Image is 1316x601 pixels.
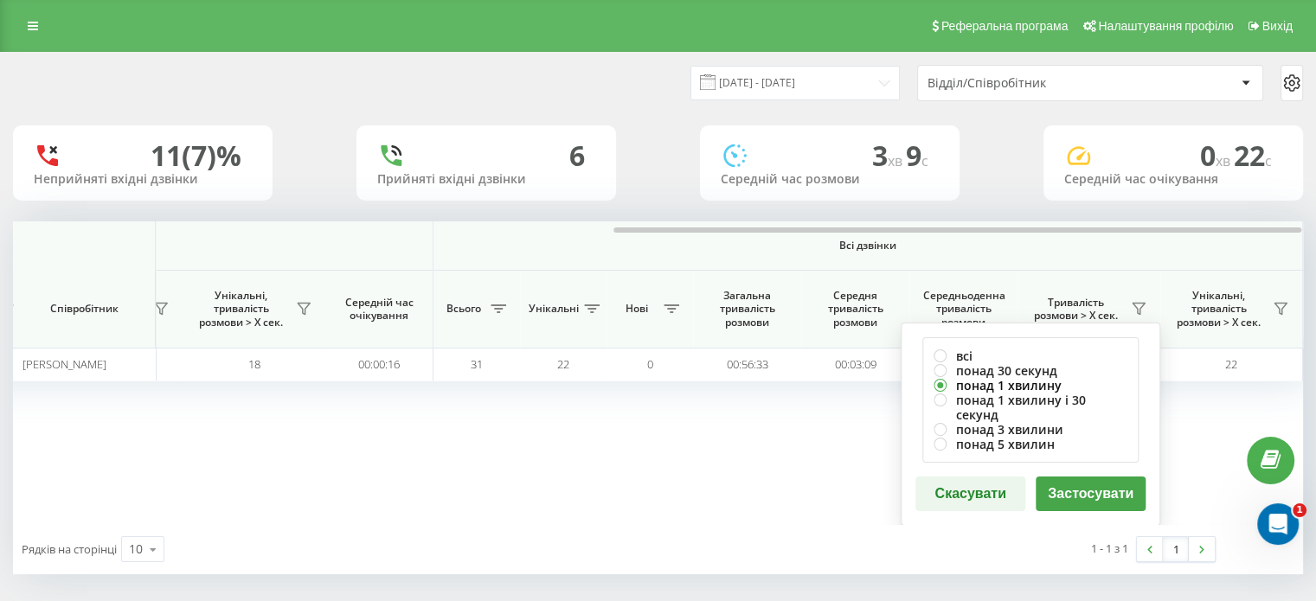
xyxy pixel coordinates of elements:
[906,137,928,174] span: 9
[1169,289,1268,329] span: Унікальні, тривалість розмови > Х сек.
[706,289,788,329] span: Загальна тривалість розмови
[888,151,906,170] span: хв
[801,348,909,381] td: 00:03:09
[934,348,1127,363] label: всі
[814,289,896,329] span: Середня тривалість розмови
[34,172,252,187] div: Неприйняті вхідні дзвінки
[934,422,1127,437] label: понад 3 хвилини
[129,540,143,558] div: 10
[1091,540,1128,557] div: 1 - 1 з 1
[921,151,928,170] span: c
[557,356,569,372] span: 22
[1234,137,1272,174] span: 22
[471,356,483,372] span: 31
[22,356,106,372] span: [PERSON_NAME]
[22,541,117,557] span: Рядків на сторінці
[647,356,653,372] span: 0
[693,348,801,381] td: 00:56:33
[569,139,585,172] div: 6
[338,296,420,323] span: Середній час очікування
[934,437,1127,451] label: понад 5 хвилин
[1293,503,1306,517] span: 1
[1163,537,1189,561] a: 1
[485,239,1251,253] span: Всі дзвінки
[615,302,658,316] span: Нові
[872,137,906,174] span: 3
[1257,503,1299,545] iframe: Intercom live chat
[151,139,241,172] div: 11 (7)%
[915,476,1025,511] button: Скасувати
[1098,19,1233,33] span: Налаштування профілю
[934,378,1127,393] label: понад 1 хвилину
[721,172,939,187] div: Середній час розмови
[1026,296,1126,323] span: Тривалість розмови > Х сек.
[529,302,579,316] span: Унікальні
[1265,151,1272,170] span: c
[191,289,291,329] span: Унікальні, тривалість розмови > Х сек.
[928,76,1134,91] div: Відділ/Співробітник
[28,302,140,316] span: Співробітник
[922,289,1005,329] span: Середньоденна тривалість розмови
[1200,137,1234,174] span: 0
[934,393,1127,422] label: понад 1 хвилину і 30 секунд
[1225,356,1237,372] span: 22
[325,348,433,381] td: 00:00:16
[1216,151,1234,170] span: хв
[1036,476,1146,511] button: Застосувати
[377,172,595,187] div: Прийняті вхідні дзвінки
[248,356,260,372] span: 18
[1262,19,1293,33] span: Вихід
[941,19,1069,33] span: Реферальна програма
[934,363,1127,378] label: понад 30 секунд
[1064,172,1282,187] div: Середній час очікування
[442,302,485,316] span: Всього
